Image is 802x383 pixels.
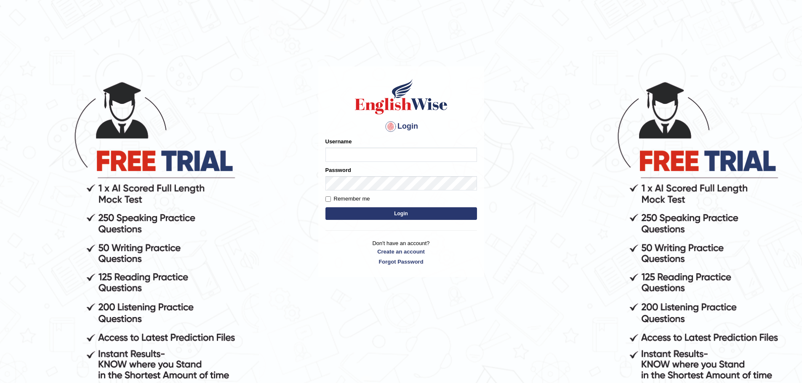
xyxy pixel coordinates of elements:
a: Create an account [325,248,477,256]
label: Username [325,137,352,145]
label: Remember me [325,195,370,203]
input: Remember me [325,196,331,202]
label: Password [325,166,351,174]
img: Logo of English Wise sign in for intelligent practice with AI [353,78,449,116]
a: Forgot Password [325,258,477,266]
h4: Login [325,120,477,133]
p: Don't have an account? [325,239,477,265]
button: Login [325,207,477,220]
